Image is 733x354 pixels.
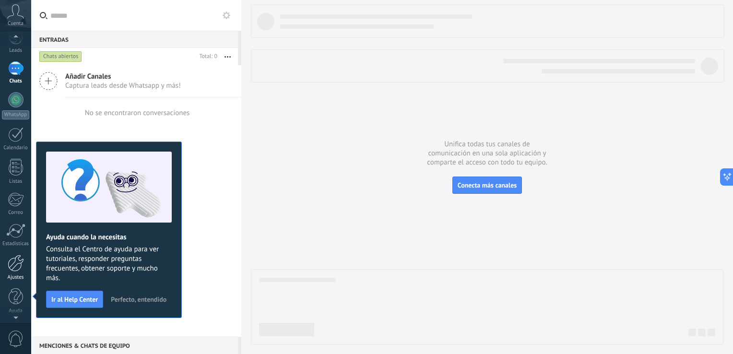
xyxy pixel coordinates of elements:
[46,245,172,283] span: Consulta el Centro de ayuda para ver tutoriales, responder preguntas frecuentes, obtener soporte ...
[65,72,181,81] span: Añadir Canales
[46,233,172,242] h2: Ayuda cuando la necesitas
[51,296,98,303] span: Ir al Help Center
[458,181,517,189] span: Conecta más canales
[2,47,30,54] div: Leads
[2,110,29,119] div: WhatsApp
[452,177,522,194] button: Conecta más canales
[106,292,171,307] button: Perfecto, entendido
[2,241,30,247] div: Estadísticas
[31,31,238,48] div: Entradas
[2,178,30,185] div: Listas
[46,291,103,308] button: Ir al Help Center
[111,296,166,303] span: Perfecto, entendido
[39,51,82,62] div: Chats abiertos
[2,145,30,151] div: Calendario
[2,274,30,281] div: Ajustes
[2,308,30,314] div: Ayuda
[65,81,181,90] span: Captura leads desde Whatsapp y más!
[196,52,217,61] div: Total: 0
[8,21,24,27] span: Cuenta
[2,78,30,84] div: Chats
[2,210,30,216] div: Correo
[31,337,238,354] div: Menciones & Chats de equipo
[85,108,190,118] div: No se encontraron conversaciones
